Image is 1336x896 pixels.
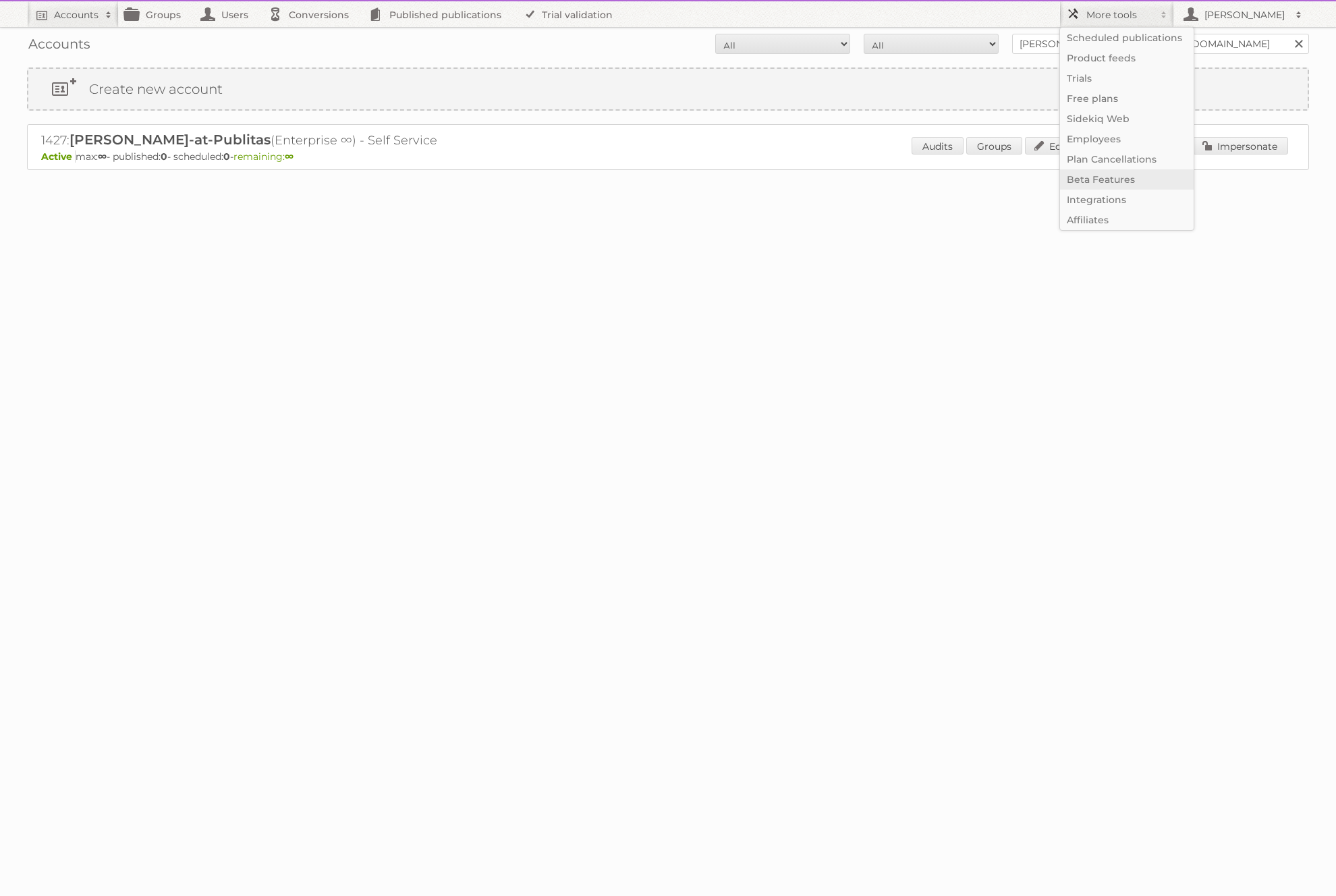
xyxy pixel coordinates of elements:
[1059,1,1174,27] a: More tools
[194,1,262,27] a: Users
[285,150,294,163] strong: ∞
[1060,88,1194,109] a: Free plans
[41,150,76,163] span: Active
[161,150,167,163] strong: 0
[1060,190,1194,210] a: Integrations
[1060,68,1194,88] a: Trials
[69,132,271,148] span: [PERSON_NAME]-at-Publitas
[1060,109,1194,129] a: Sidekiq Web
[54,8,99,22] h2: Accounts
[1025,137,1079,155] a: Edit
[515,1,626,27] a: Trial validation
[966,137,1022,155] a: Groups
[1060,149,1194,169] a: Plan Cancellations
[41,132,513,149] h2: 1427: (Enterprise ∞) - Self Service
[262,1,362,27] a: Conversions
[1193,137,1288,155] a: Impersonate
[1060,169,1194,190] a: Beta Features
[1174,1,1309,27] a: [PERSON_NAME]
[119,1,194,27] a: Groups
[98,150,107,163] strong: ∞
[362,1,515,27] a: Published publications
[1086,8,1154,22] h2: More tools
[1060,210,1194,230] a: Affiliates
[912,137,964,155] a: Audits
[1201,8,1289,22] h2: [PERSON_NAME]
[28,69,1308,109] a: Create new account
[27,1,119,27] a: Accounts
[233,150,294,163] span: remaining:
[41,150,1295,163] p: max: - published: - scheduled: -
[1060,129,1194,149] a: Employees
[1060,48,1194,68] a: Product feeds
[223,150,230,163] strong: 0
[1060,28,1194,48] a: Scheduled publications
